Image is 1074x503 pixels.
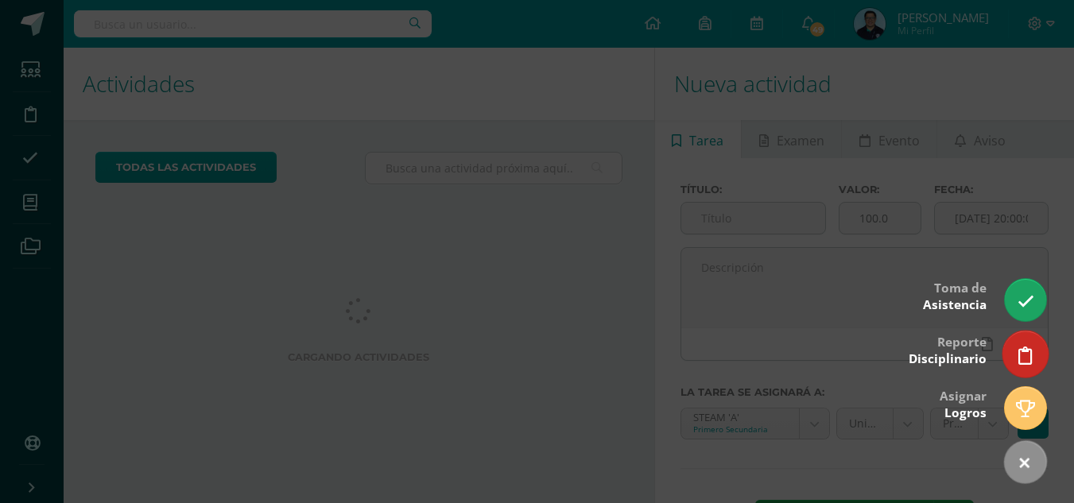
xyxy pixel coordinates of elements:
div: Toma de [923,269,987,321]
div: Reporte [909,323,987,375]
div: Asignar [940,377,987,429]
span: Asistencia [923,296,987,313]
span: Disciplinario [909,350,987,367]
span: Logros [944,404,987,421]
